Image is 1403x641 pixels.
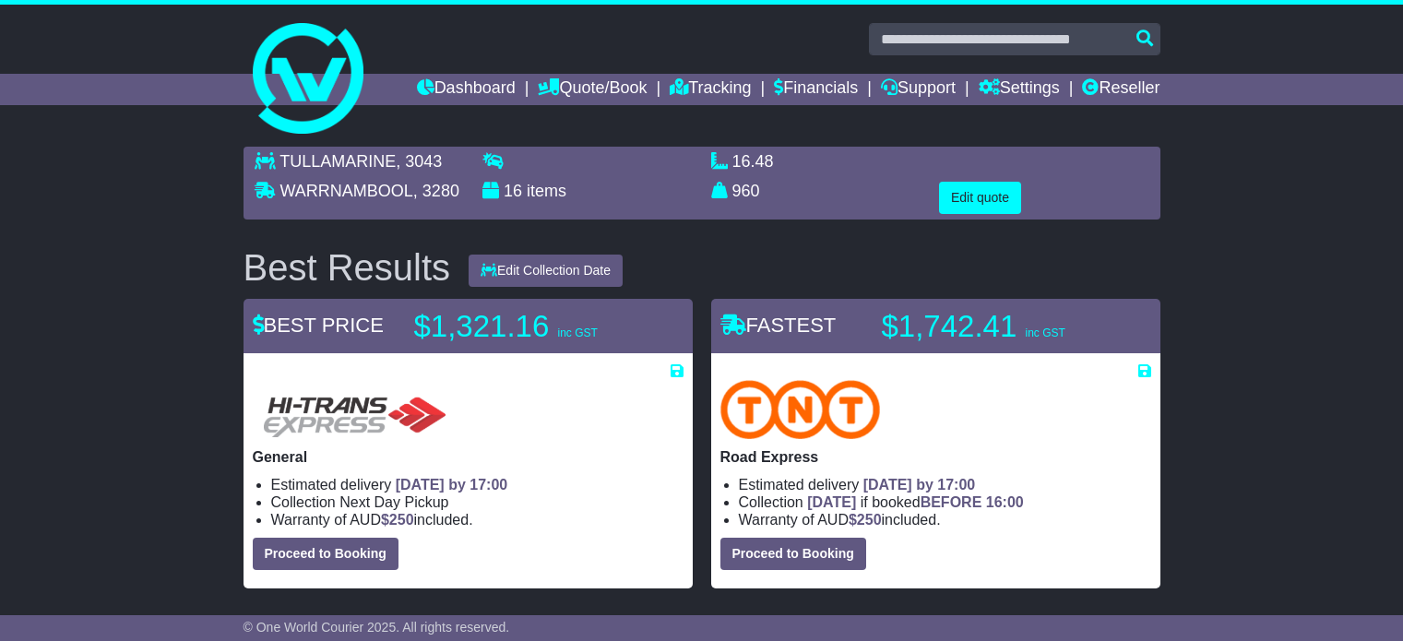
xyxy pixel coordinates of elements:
[882,308,1112,345] p: $1,742.41
[1082,74,1159,105] a: Reseller
[253,538,398,570] button: Proceed to Booking
[417,74,516,105] a: Dashboard
[939,182,1021,214] button: Edit quote
[413,182,459,200] span: , 3280
[881,74,956,105] a: Support
[234,247,460,288] div: Best Results
[774,74,858,105] a: Financials
[807,494,1023,510] span: if booked
[807,494,856,510] span: [DATE]
[469,255,623,287] button: Edit Collection Date
[253,380,454,439] img: HiTrans (Machship): General
[253,314,384,337] span: BEST PRICE
[527,182,566,200] span: items
[504,182,522,200] span: 16
[396,152,442,171] span: , 3043
[857,512,882,528] span: 250
[739,511,1151,528] li: Warranty of AUD included.
[271,511,684,528] li: Warranty of AUD included.
[921,494,982,510] span: BEFORE
[339,494,448,510] span: Next Day Pickup
[279,152,396,171] span: TULLAMARINE
[739,476,1151,493] li: Estimated delivery
[863,477,976,493] span: [DATE] by 17:00
[280,182,413,200] span: WARRNAMBOOL
[1025,326,1064,339] span: inc GST
[389,512,414,528] span: 250
[720,448,1151,466] p: Road Express
[849,512,882,528] span: $
[253,448,684,466] p: General
[732,182,760,200] span: 960
[538,74,647,105] a: Quote/Book
[720,314,837,337] span: FASTEST
[670,74,751,105] a: Tracking
[396,477,508,493] span: [DATE] by 17:00
[244,620,510,635] span: © One World Courier 2025. All rights reserved.
[271,476,684,493] li: Estimated delivery
[381,512,414,528] span: $
[979,74,1060,105] a: Settings
[557,326,597,339] span: inc GST
[414,308,645,345] p: $1,321.16
[271,493,684,511] li: Collection
[720,538,866,570] button: Proceed to Booking
[720,380,881,439] img: TNT Domestic: Road Express
[732,152,774,171] span: 16.48
[739,493,1151,511] li: Collection
[986,494,1024,510] span: 16:00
